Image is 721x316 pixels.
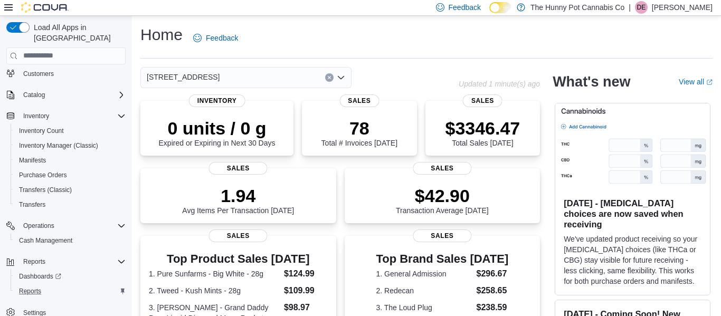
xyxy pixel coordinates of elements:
[284,301,328,314] dd: $98.97
[489,2,511,13] input: Dark Mode
[19,110,53,122] button: Inventory
[11,233,130,248] button: Cash Management
[15,198,50,211] a: Transfers
[477,267,509,280] dd: $296.67
[11,123,130,138] button: Inventory Count
[413,229,471,242] span: Sales
[15,139,126,152] span: Inventory Manager (Classic)
[19,127,64,135] span: Inventory Count
[30,22,126,43] span: Load All Apps in [GEOGRAPHIC_DATA]
[11,197,130,212] button: Transfers
[2,109,130,123] button: Inventory
[19,200,45,209] span: Transfers
[23,257,45,266] span: Reports
[629,1,631,14] p: |
[376,253,508,265] h3: Top Brand Sales [DATE]
[23,222,54,230] span: Operations
[140,24,183,45] h1: Home
[182,185,294,206] p: 1.94
[149,269,280,279] dt: 1. Pure Sunfarms - Big White - 28g
[19,219,126,232] span: Operations
[15,198,126,211] span: Transfers
[15,270,65,283] a: Dashboards
[376,302,472,313] dt: 3. The Loud Plug
[19,66,126,80] span: Customers
[19,68,58,80] a: Customers
[19,89,126,101] span: Catalog
[396,185,489,215] div: Transaction Average [DATE]
[19,156,46,165] span: Manifests
[11,183,130,197] button: Transfers (Classic)
[284,267,328,280] dd: $124.99
[2,254,130,269] button: Reports
[637,1,646,14] span: DE
[339,94,379,107] span: Sales
[23,112,49,120] span: Inventory
[530,1,624,14] p: The Hunny Pot Cannabis Co
[463,94,502,107] span: Sales
[11,284,130,299] button: Reports
[445,118,520,147] div: Total Sales [DATE]
[15,125,126,137] span: Inventory Count
[376,285,472,296] dt: 2. Redecan
[206,33,238,43] span: Feedback
[2,88,130,102] button: Catalog
[477,284,509,297] dd: $258.65
[11,269,130,284] a: Dashboards
[15,154,126,167] span: Manifests
[15,169,71,181] a: Purchase Orders
[635,1,648,14] div: Darrel Engleby
[449,2,481,13] span: Feedback
[15,184,76,196] a: Transfers (Classic)
[15,270,126,283] span: Dashboards
[19,171,67,179] span: Purchase Orders
[337,73,345,82] button: Open list of options
[706,79,713,85] svg: External link
[19,110,126,122] span: Inventory
[149,285,280,296] dt: 2. Tweed - Kush Mints - 28g
[19,141,98,150] span: Inventory Manager (Classic)
[23,70,54,78] span: Customers
[15,285,45,298] a: Reports
[19,89,49,101] button: Catalog
[149,253,328,265] h3: Top Product Sales [DATE]
[15,234,77,247] a: Cash Management
[15,169,126,181] span: Purchase Orders
[19,219,59,232] button: Operations
[325,73,334,82] button: Clear input
[15,285,126,298] span: Reports
[209,229,268,242] span: Sales
[284,284,328,297] dd: $109.99
[21,2,69,13] img: Cova
[19,255,50,268] button: Reports
[147,71,220,83] span: [STREET_ADDRESS]
[445,118,520,139] p: $3346.47
[11,168,130,183] button: Purchase Orders
[19,186,72,194] span: Transfers (Classic)
[489,13,490,14] span: Dark Mode
[15,184,126,196] span: Transfers (Classic)
[209,162,268,175] span: Sales
[19,287,41,295] span: Reports
[2,65,130,81] button: Customers
[15,125,68,137] a: Inventory Count
[564,198,701,229] h3: [DATE] - [MEDICAL_DATA] choices are now saved when receiving
[182,185,294,215] div: Avg Items Per Transaction [DATE]
[396,185,489,206] p: $42.90
[15,139,102,152] a: Inventory Manager (Classic)
[2,218,130,233] button: Operations
[19,272,61,281] span: Dashboards
[477,301,509,314] dd: $238.59
[189,27,242,49] a: Feedback
[11,153,130,168] button: Manifests
[19,236,72,245] span: Cash Management
[376,269,472,279] dt: 1. General Admission
[413,162,471,175] span: Sales
[652,1,713,14] p: [PERSON_NAME]
[11,138,130,153] button: Inventory Manager (Classic)
[321,118,397,147] div: Total # Invoices [DATE]
[564,234,701,286] p: We've updated product receiving so your [MEDICAL_DATA] choices (like THCa or CBG) stay visible fo...
[459,80,540,88] p: Updated 1 minute(s) ago
[159,118,276,147] div: Expired or Expiring in Next 30 Days
[189,94,245,107] span: Inventory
